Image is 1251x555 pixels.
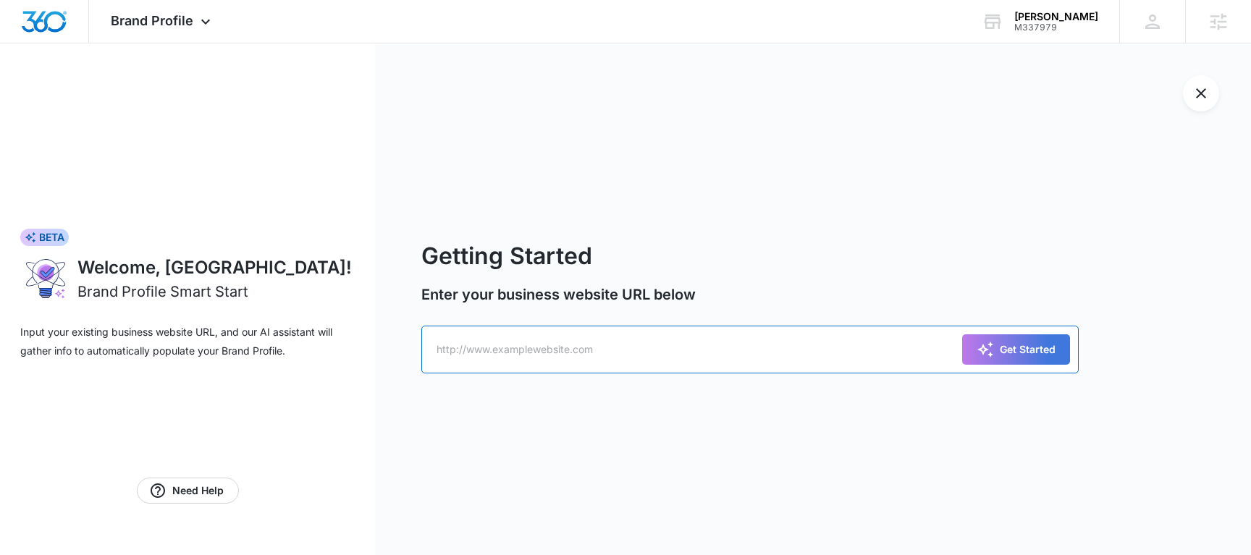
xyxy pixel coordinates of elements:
div: Domain: [DOMAIN_NAME] [38,38,159,49]
div: Domain Overview [55,85,130,95]
div: Keywords by Traffic [160,85,244,95]
div: Get Started [977,341,1056,358]
h2: Getting Started [421,239,1078,274]
div: BETA [20,229,69,246]
div: v 4.0.25 [41,23,71,35]
img: website_grey.svg [23,38,35,49]
p: Input your existing business website URL, and our AI assistant will gather info to automatically ... [20,323,355,360]
img: logo_orange.svg [23,23,35,35]
button: Exit Smart Start Wizard [1183,75,1219,111]
img: tab_domain_overview_orange.svg [39,84,51,96]
img: ai-brand-profile [20,255,72,302]
a: Need Help [137,478,239,504]
button: Get Started [962,334,1070,365]
div: account id [1014,22,1098,33]
img: tab_keywords_by_traffic_grey.svg [144,84,156,96]
div: account name [1014,11,1098,22]
h1: Welcome, [GEOGRAPHIC_DATA]! [77,255,355,281]
p: Enter your business website URL below [421,284,1078,305]
input: http://www.examplewebsite.com [421,326,1078,373]
h2: Brand Profile Smart Start [77,281,248,302]
span: Brand Profile [111,13,193,28]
